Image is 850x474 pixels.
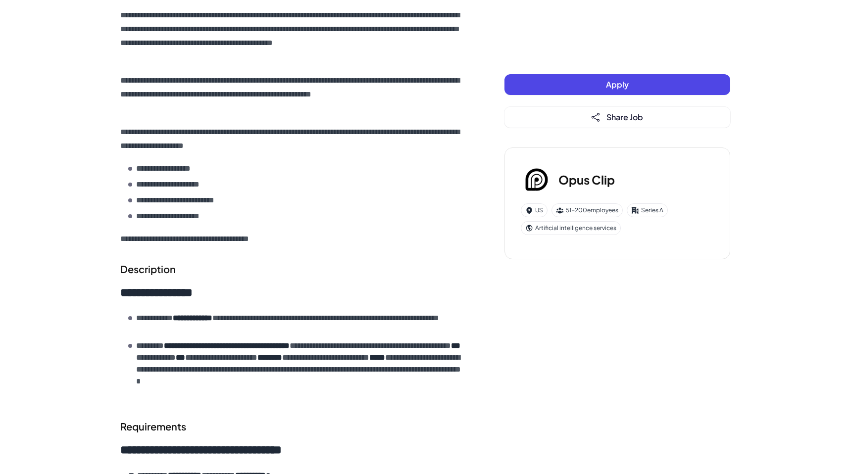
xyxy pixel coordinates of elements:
[120,262,465,277] h2: Description
[504,107,730,128] button: Share Job
[120,419,465,434] h2: Requirements
[627,203,668,217] div: Series A
[521,203,548,217] div: US
[551,203,623,217] div: 51-200 employees
[558,171,615,189] h3: Opus Clip
[504,74,730,95] button: Apply
[606,112,643,122] span: Share Job
[521,164,552,195] img: Op
[606,79,629,90] span: Apply
[521,221,621,235] div: Artificial intelligence services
